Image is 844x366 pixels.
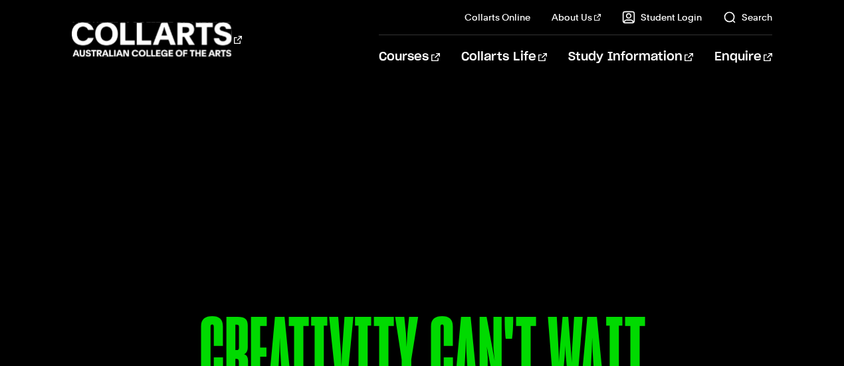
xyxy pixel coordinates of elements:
[714,35,772,79] a: Enquire
[465,11,530,24] a: Collarts Online
[568,35,693,79] a: Study Information
[552,11,601,24] a: About Us
[379,35,439,79] a: Courses
[622,11,702,24] a: Student Login
[461,35,547,79] a: Collarts Life
[72,21,242,58] div: Go to homepage
[723,11,772,24] a: Search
